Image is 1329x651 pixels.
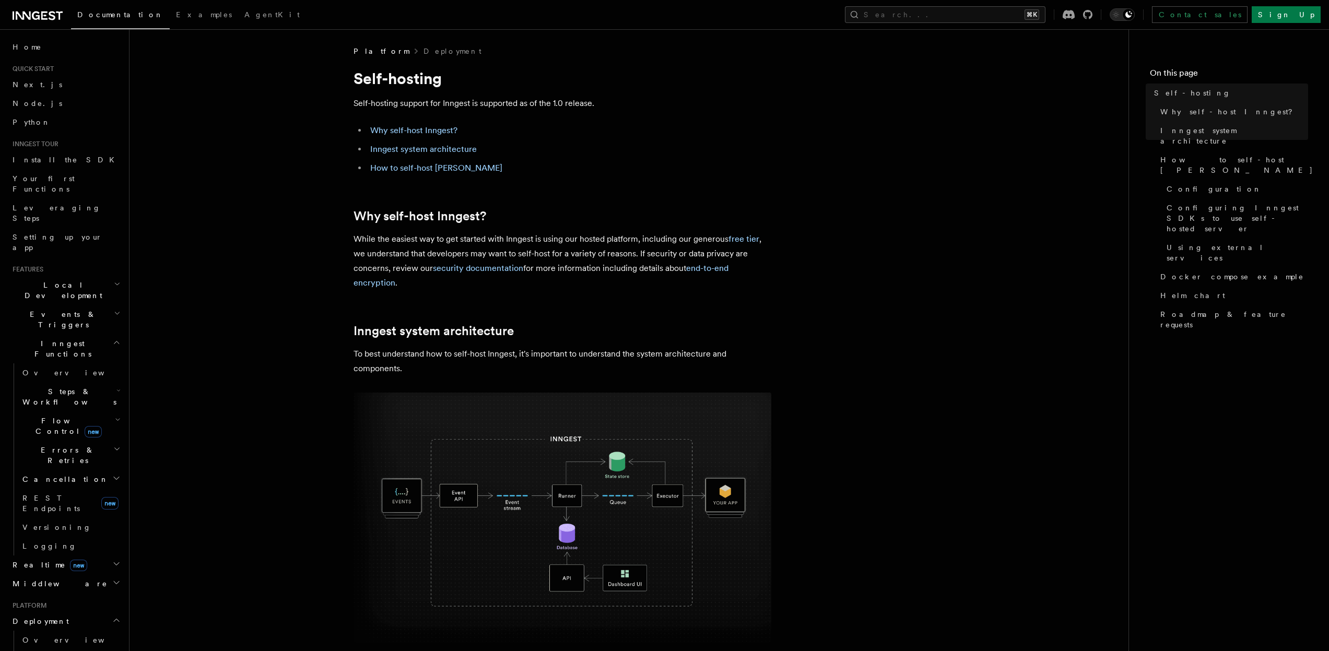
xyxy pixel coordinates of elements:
a: Helm chart [1156,286,1308,305]
a: free tier [728,234,759,244]
span: Steps & Workflows [18,386,116,407]
a: Sign Up [1252,6,1321,23]
button: Local Development [8,276,123,305]
a: Inngest system architecture [1156,121,1308,150]
span: new [101,497,119,510]
h4: On this page [1150,67,1308,84]
img: Inngest system architecture diagram [354,393,771,643]
button: Events & Triggers [8,305,123,334]
button: Middleware [8,574,123,593]
span: Your first Functions [13,174,75,193]
span: Why self-host Inngest? [1160,106,1300,117]
button: Deployment [8,612,123,631]
a: AgentKit [238,3,306,28]
span: Using external services [1167,242,1308,263]
span: Overview [22,369,130,377]
span: Overview [22,636,130,644]
a: Configuration [1162,180,1308,198]
div: Inngest Functions [8,363,123,555]
a: Logging [18,537,123,555]
a: Docker compose example [1156,267,1308,286]
span: Install the SDK [13,156,121,164]
span: Errors & Retries [18,445,113,466]
button: Errors & Retries [18,441,123,470]
span: Inngest Functions [8,338,113,359]
a: Documentation [71,3,170,29]
button: Realtimenew [8,555,123,574]
a: Contact sales [1152,6,1248,23]
a: Versioning [18,518,123,537]
span: new [70,560,87,571]
h1: Self-hosting [354,69,771,88]
span: Docker compose example [1160,271,1304,282]
span: Flow Control [18,416,115,436]
a: How to self-host [PERSON_NAME] [1156,150,1308,180]
span: Configuration [1167,184,1262,194]
a: Examples [170,3,238,28]
span: Inngest tour [8,140,58,148]
span: How to self-host [PERSON_NAME] [1160,155,1313,175]
span: Logging [22,542,77,550]
button: Cancellation [18,470,123,489]
span: Platform [354,46,409,56]
kbd: ⌘K [1025,9,1039,20]
a: How to self-host [PERSON_NAME] [370,163,502,173]
span: Features [8,265,43,274]
a: Roadmap & feature requests [1156,305,1308,334]
a: Install the SDK [8,150,123,169]
a: Self-hosting [1150,84,1308,102]
a: Overview [18,363,123,382]
button: Toggle dark mode [1110,8,1135,21]
span: Roadmap & feature requests [1160,309,1308,330]
a: Why self-host Inngest? [370,125,457,135]
span: Setting up your app [13,233,102,252]
a: Python [8,113,123,132]
span: Realtime [8,560,87,570]
span: Node.js [13,99,62,108]
a: Why self-host Inngest? [354,209,486,223]
a: security documentation [433,263,523,273]
a: Inngest system architecture [370,144,477,154]
span: Cancellation [18,474,109,484]
span: Self-hosting [1154,88,1231,98]
span: Next.js [13,80,62,89]
span: Documentation [77,10,163,19]
p: To best understand how to self-host Inngest, it's important to understand the system architecture... [354,347,771,376]
a: REST Endpointsnew [18,489,123,518]
a: Your first Functions [8,169,123,198]
button: Inngest Functions [8,334,123,363]
button: Search...⌘K [845,6,1045,23]
span: Helm chart [1160,290,1225,301]
span: REST Endpoints [22,494,80,513]
span: new [85,426,102,437]
button: Flow Controlnew [18,411,123,441]
a: Configuring Inngest SDKs to use self-hosted server [1162,198,1308,238]
span: Configuring Inngest SDKs to use self-hosted server [1167,203,1308,234]
span: Platform [8,601,47,610]
span: Middleware [8,578,108,589]
span: Inngest system architecture [1160,125,1308,146]
a: Home [8,38,123,56]
span: Home [13,42,42,52]
span: Deployment [8,616,69,626]
span: Python [13,118,51,126]
a: Node.js [8,94,123,113]
a: Setting up your app [8,228,123,257]
button: Steps & Workflows [18,382,123,411]
a: Deployment [424,46,481,56]
a: Using external services [1162,238,1308,267]
a: Why self-host Inngest? [1156,102,1308,121]
a: Next.js [8,75,123,94]
a: Overview [18,631,123,649]
span: Quick start [8,65,54,73]
span: Leveraging Steps [13,204,101,222]
span: Local Development [8,280,114,301]
span: Events & Triggers [8,309,114,330]
a: Leveraging Steps [8,198,123,228]
span: Versioning [22,523,91,531]
p: While the easiest way to get started with Inngest is using our hosted platform, including our gen... [354,232,771,290]
span: Examples [176,10,232,19]
p: Self-hosting support for Inngest is supported as of the 1.0 release. [354,96,771,111]
span: AgentKit [244,10,300,19]
a: Inngest system architecture [354,324,514,338]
